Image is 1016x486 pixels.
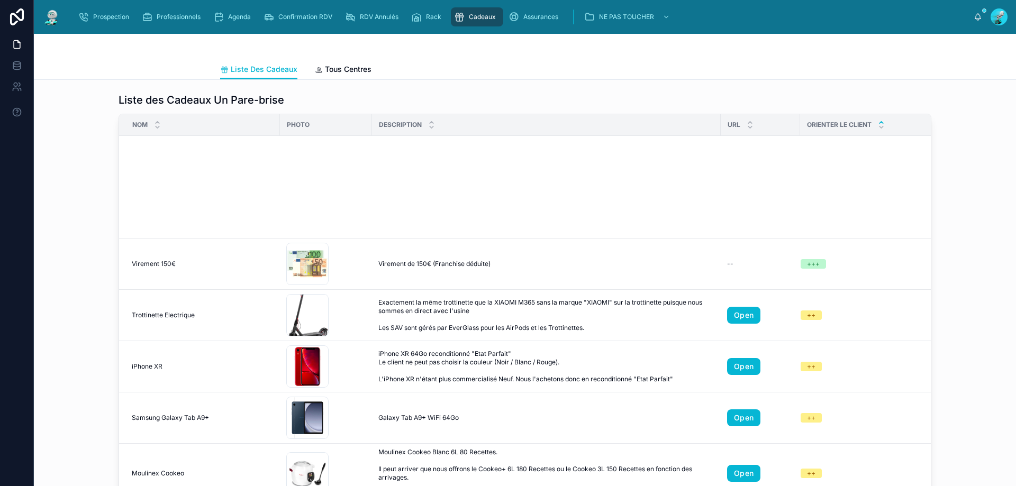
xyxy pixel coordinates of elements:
div: ++ [807,310,815,320]
span: Liste Des Cadeaux [231,64,297,75]
span: Professionnels [157,13,201,21]
div: +++ [807,259,820,269]
a: Tous Centres [314,60,371,81]
span: Virement 150€ [132,260,176,268]
a: Open [727,409,760,426]
a: Prospection [75,7,137,26]
span: Samsung Galaxy Tab A9+ [132,414,209,422]
div: ++ [807,362,815,371]
a: Confirmation RDV [260,7,340,26]
a: Open [727,465,760,482]
span: iPhone XR 64Go reconditionné "Etat Parfait" Le client ne peut pas choisir la couleur (Noir / Blan... [378,350,714,383]
img: App logo [42,8,61,25]
span: Trottinette Electrique [132,311,195,319]
h1: Liste des Cadeaux Un Pare-brise [119,93,284,107]
span: RDV Annulés [360,13,398,21]
a: Assurances [505,7,566,26]
span: Orienter le client [807,121,872,129]
span: Agenda [228,13,251,21]
span: Confirmation RDV [278,13,332,21]
span: iPhone XR [132,362,162,371]
span: Cadeaux [469,13,496,21]
span: Photo [287,121,310,129]
span: -- [727,260,733,268]
div: ++ [807,469,815,478]
a: Agenda [210,7,258,26]
span: Exactement la même trottinette que la XIAOMI M365 sans la marque "XIAOMI" sur la trottinette puis... [378,298,714,332]
a: NE PAS TOUCHER [581,7,675,26]
a: RDV Annulés [342,7,406,26]
a: Liste Des Cadeaux [220,60,297,80]
a: Professionnels [139,7,208,26]
span: Virement de 150€ (Franchise déduite) [378,260,491,268]
span: Tous Centres [325,64,371,75]
span: Moulinex Cookeo [132,469,184,478]
span: URL [728,121,740,129]
a: Open [727,307,760,324]
a: Cadeaux [451,7,503,26]
span: Assurances [523,13,558,21]
div: ++ [807,413,815,423]
a: Open [727,358,760,375]
span: Prospection [93,13,129,21]
div: scrollable content [70,5,974,29]
span: Description [379,121,422,129]
span: Nom [132,121,148,129]
span: NE PAS TOUCHER [599,13,654,21]
a: Rack [408,7,449,26]
span: Galaxy Tab A9+ WiFi 64Go [378,414,459,422]
span: Rack [426,13,441,21]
